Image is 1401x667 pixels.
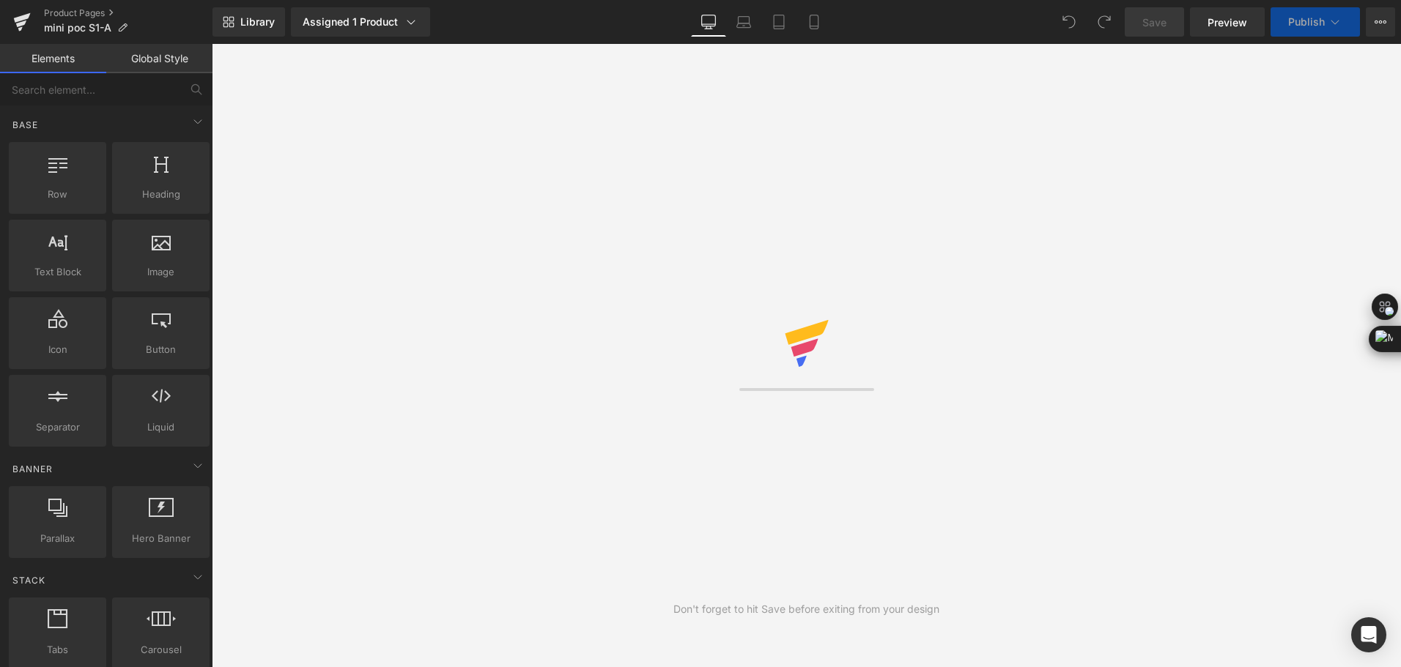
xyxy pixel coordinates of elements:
span: Parallax [13,531,102,546]
div: Open Intercom Messenger [1351,617,1386,652]
button: More [1366,7,1395,37]
span: Base [11,118,40,132]
a: Desktop [691,7,726,37]
a: Preview [1190,7,1265,37]
span: Button [117,342,205,357]
span: Preview [1208,15,1247,30]
div: Don't forget to hit Save before exiting from your design [673,601,939,617]
a: Global Style [106,44,212,73]
span: Icon [13,342,102,357]
span: mini poc S1-A [44,22,111,34]
a: Laptop [726,7,761,37]
span: Carousel [117,642,205,657]
button: Publish [1271,7,1360,37]
span: Stack [11,573,47,587]
button: Undo [1054,7,1084,37]
a: Tablet [761,7,796,37]
span: Tabs [13,642,102,657]
span: Separator [13,420,102,435]
a: New Library [212,7,285,37]
span: Image [117,264,205,280]
span: Row [13,187,102,202]
div: Assigned 1 Product [303,15,418,29]
button: Redo [1090,7,1119,37]
span: Banner [11,462,54,476]
span: Liquid [117,420,205,435]
span: Heading [117,187,205,202]
span: Save [1142,15,1167,30]
span: Text Block [13,264,102,280]
a: Product Pages [44,7,212,19]
a: Mobile [796,7,832,37]
span: Publish [1288,16,1325,28]
span: Hero Banner [117,531,205,546]
span: Library [240,15,275,29]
